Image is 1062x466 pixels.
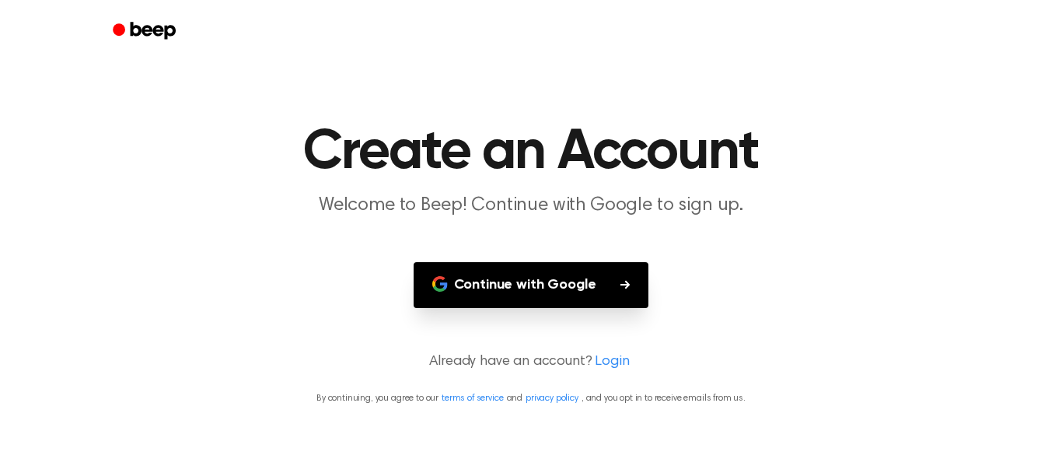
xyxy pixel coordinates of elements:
[526,394,578,403] a: privacy policy
[19,352,1043,373] p: Already have an account?
[19,391,1043,405] p: By continuing, you agree to our and , and you opt in to receive emails from us.
[414,262,649,308] button: Continue with Google
[133,124,929,180] h1: Create an Account
[102,16,190,47] a: Beep
[232,193,830,219] p: Welcome to Beep! Continue with Google to sign up.
[595,352,629,373] a: Login
[442,394,503,403] a: terms of service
